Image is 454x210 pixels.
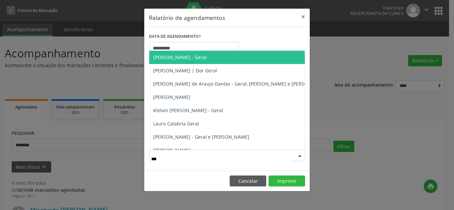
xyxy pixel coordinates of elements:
[230,175,266,187] button: Cancelar
[153,94,190,100] span: [PERSON_NAME]
[269,175,305,187] button: Imprimir
[153,107,223,113] span: Klelvin [PERSON_NAME] - Geral
[149,32,201,42] label: DATA DE AGENDAMENTO
[153,147,190,153] span: [PERSON_NAME]
[153,120,199,127] span: Lauro Calabria Geral
[149,13,225,22] h5: Relatório de agendamentos
[153,134,249,140] span: [PERSON_NAME] - Geral e [PERSON_NAME]
[153,67,217,74] span: [PERSON_NAME] | Dor Geral
[153,54,207,60] span: [PERSON_NAME] - Geral
[153,81,329,87] span: [PERSON_NAME] de Araujo Dantas - Geral, [PERSON_NAME] e [PERSON_NAME]
[296,9,310,25] button: Close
